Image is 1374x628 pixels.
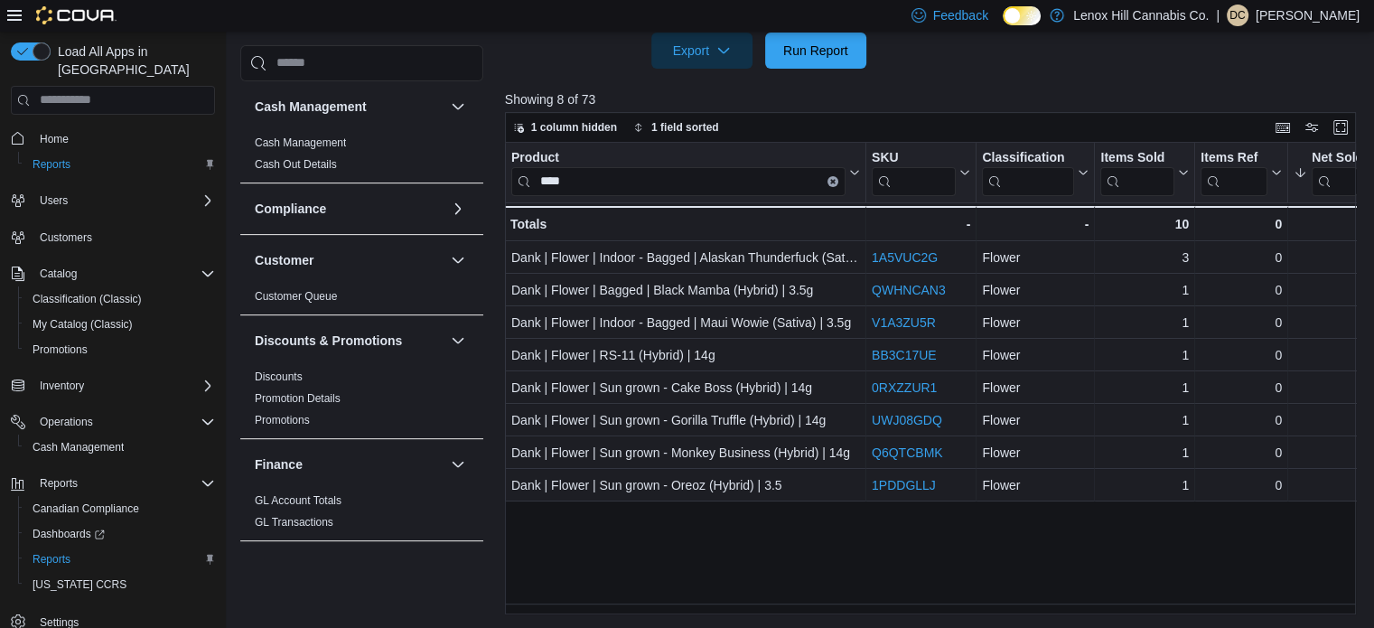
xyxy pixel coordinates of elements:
div: Dank | Flower | Sun grown - Gorilla Truffle (Hybrid) | 14g [511,409,860,431]
div: Cash Management [240,132,483,183]
a: UWJ08GDQ [872,413,942,427]
span: Users [33,190,215,211]
div: SKU [872,149,956,166]
a: Canadian Compliance [25,498,146,520]
a: Reports [25,154,78,175]
div: 0 [1201,344,1282,366]
div: Flower [982,409,1089,431]
div: 1 [1100,312,1189,333]
div: Net Sold [1312,149,1358,195]
span: Cash Management [33,440,124,455]
button: 1 column hidden [506,117,624,138]
span: Operations [33,411,215,433]
div: Totals [510,213,860,235]
h3: Cash Management [255,98,367,116]
span: Reports [33,157,70,172]
button: Display options [1301,117,1323,138]
a: Customers [33,227,99,248]
div: 1 [1100,279,1189,301]
p: Showing 8 of 73 [505,90,1365,108]
a: Promotion Details [255,392,341,405]
span: Reports [33,473,215,494]
div: Dank | Flower | RS-11 (Hybrid) | 14g [511,344,860,366]
span: Feedback [933,6,988,24]
a: Cash Management [255,136,346,149]
button: Keyboard shortcuts [1272,117,1294,138]
span: Cash Management [25,436,215,458]
div: Flower [982,377,1089,398]
h3: Discounts & Promotions [255,332,402,350]
span: Promotion Details [255,391,341,406]
a: Classification (Classic) [25,288,149,310]
button: My Catalog (Classic) [18,312,222,337]
div: Dank | Flower | Sun grown - Oreoz (Hybrid) | 3.5 [511,474,860,496]
button: Export [651,33,752,69]
p: [PERSON_NAME] [1256,5,1360,26]
button: Cash Management [255,98,444,116]
button: Cash Management [447,96,469,117]
span: Reports [25,154,215,175]
span: Home [40,132,69,146]
span: [US_STATE] CCRS [33,577,126,592]
div: 1 [1294,344,1372,366]
span: Customers [33,226,215,248]
a: BB3C17UE [872,348,937,362]
div: 10 [1294,213,1372,235]
a: Home [33,128,76,150]
button: Cash Management [18,435,222,460]
span: Operations [40,415,93,429]
div: Finance [240,490,483,540]
button: Compliance [447,198,469,220]
div: Flower [982,344,1089,366]
button: Compliance [255,200,444,218]
div: 0 [1201,474,1282,496]
span: Reports [25,548,215,570]
a: Q6QTCBMK [872,445,943,460]
button: Items Ref [1201,149,1282,195]
a: 1A5VUC2G [872,250,938,265]
div: Dank | Flower | Indoor - Bagged | Maui Wowie (Sativa) | 3.5g [511,312,860,333]
div: Classification [982,149,1074,195]
div: 1 [1100,474,1189,496]
div: 10 [1100,213,1189,235]
button: Items Sold [1100,149,1189,195]
a: GL Transactions [255,516,333,529]
div: Dank | Flower | Sun grown - Monkey Business (Hybrid) | 14g [511,442,860,464]
button: Reports [33,473,85,494]
span: Classification (Classic) [33,292,142,306]
button: Operations [4,409,222,435]
a: Discounts [255,370,303,383]
div: 0 [1201,279,1282,301]
span: Catalog [40,267,77,281]
span: Promotions [25,339,215,361]
div: 1 [1294,279,1372,301]
a: 1PDDGLLJ [872,478,936,492]
a: Reports [25,548,78,570]
div: Dank | Flower | Bagged | Black Mamba (Hybrid) | 3.5g [511,279,860,301]
button: Operations [33,411,100,433]
button: Catalog [4,261,222,286]
span: My Catalog (Classic) [25,314,215,335]
a: Promotions [255,414,310,426]
button: ProductClear input [511,149,860,195]
button: Catalog [33,263,84,285]
span: Inventory [40,379,84,393]
span: Run Report [783,42,848,60]
button: Reports [18,547,222,572]
a: [US_STATE] CCRS [25,574,134,595]
div: 3 [1294,247,1372,268]
span: Cash Management [255,136,346,150]
button: Home [4,126,222,152]
div: Net Sold [1312,149,1358,166]
div: 1 [1294,377,1372,398]
button: Customer [447,249,469,271]
a: Dashboards [25,523,112,545]
button: Promotions [18,337,222,362]
span: Dashboards [33,527,105,541]
p: Lenox Hill Cannabis Co. [1073,5,1209,26]
a: Dashboards [18,521,222,547]
a: 0RXZZUR1 [872,380,937,395]
div: Dank | Flower | Indoor - Bagged | Alaskan Thunderfuck (Sativa) | 3.5g [511,247,860,268]
div: - [982,213,1089,235]
button: Discounts & Promotions [447,330,469,351]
